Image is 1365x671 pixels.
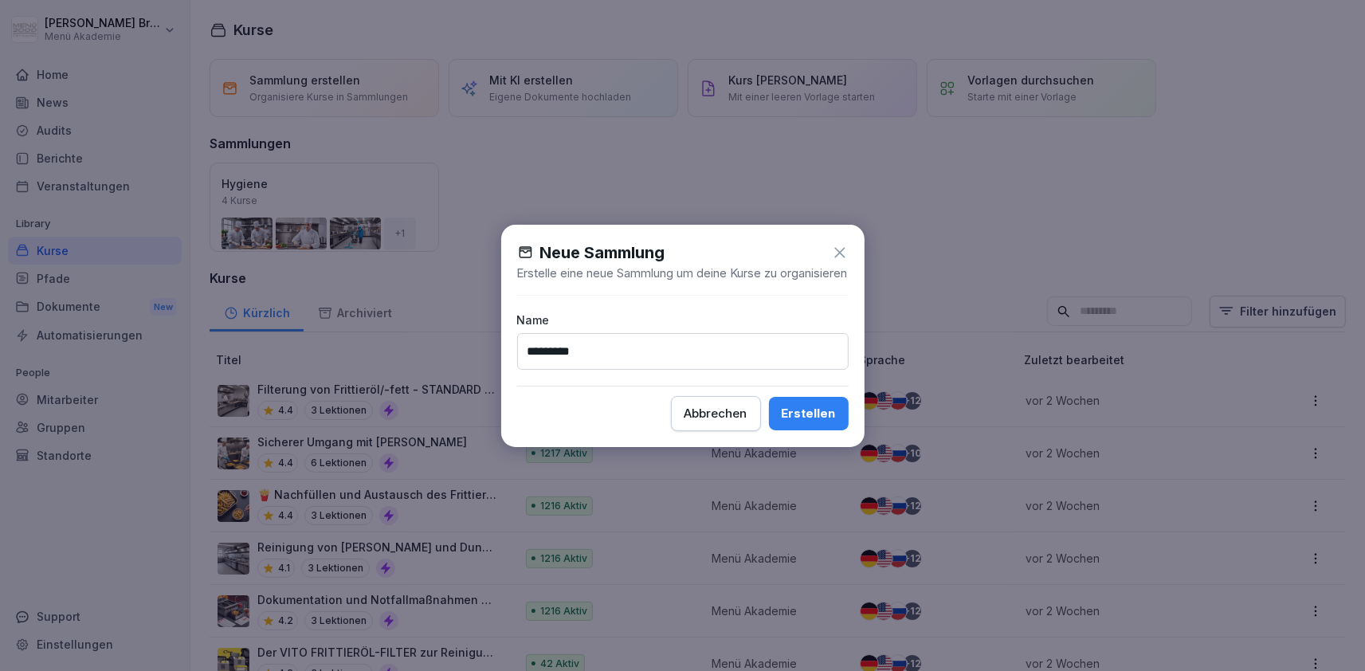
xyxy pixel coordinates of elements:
[517,265,849,282] p: Erstelle eine neue Sammlung um deine Kurse zu organisieren
[517,312,849,328] p: Name
[684,405,747,422] div: Abbrechen
[540,241,665,265] h1: Neue Sammlung
[671,396,761,431] button: Abbrechen
[769,397,849,430] button: Erstellen
[782,405,836,422] div: Erstellen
